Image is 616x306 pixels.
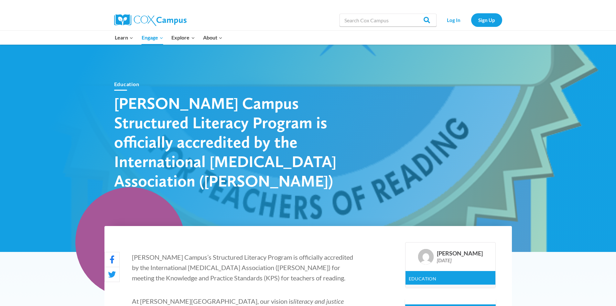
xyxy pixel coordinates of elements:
[440,13,502,27] nav: Secondary Navigation
[171,33,195,42] span: Explore
[471,13,502,27] a: Sign Up
[114,93,340,190] h1: [PERSON_NAME] Campus Structured Literacy Program is officially accredited by the International [M...
[437,257,483,263] div: [DATE]
[142,33,163,42] span: Engage
[437,250,483,257] div: [PERSON_NAME]
[114,81,139,87] a: Education
[114,14,187,26] img: Cox Campus
[132,297,293,305] span: At [PERSON_NAME][GEOGRAPHIC_DATA], our vision is
[111,31,227,44] nav: Primary Navigation
[440,13,468,27] a: Log In
[132,253,353,282] span: [PERSON_NAME] Campus’s Structured Literacy Program is officially accredited by the International ...
[203,33,222,42] span: About
[409,276,437,281] a: Education
[340,14,437,27] input: Search Cox Campus
[115,33,133,42] span: Learn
